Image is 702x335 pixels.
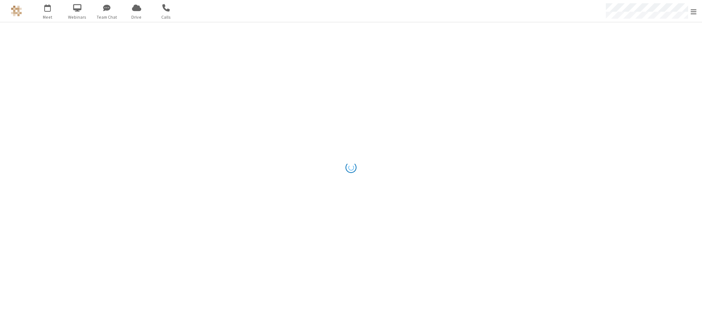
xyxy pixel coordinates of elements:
[34,14,61,20] span: Meet
[11,5,22,16] img: QA Selenium DO NOT DELETE OR CHANGE
[64,14,91,20] span: Webinars
[152,14,180,20] span: Calls
[93,14,121,20] span: Team Chat
[123,14,150,20] span: Drive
